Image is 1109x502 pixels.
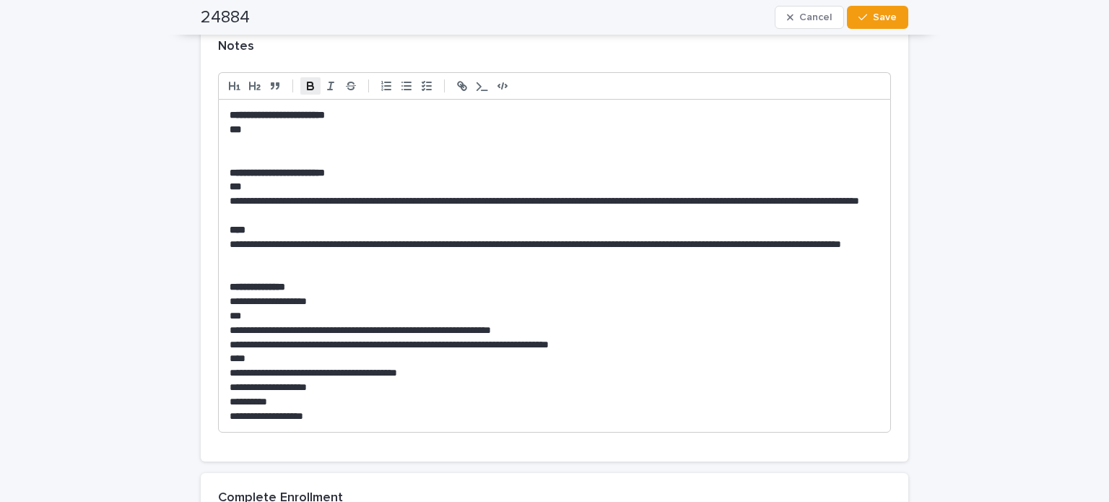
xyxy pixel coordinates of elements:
h2: Notes [218,39,254,55]
h2: 24884 [201,7,250,28]
span: Save [873,12,897,22]
button: Save [847,6,908,29]
span: Cancel [799,12,832,22]
button: Cancel [775,6,844,29]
